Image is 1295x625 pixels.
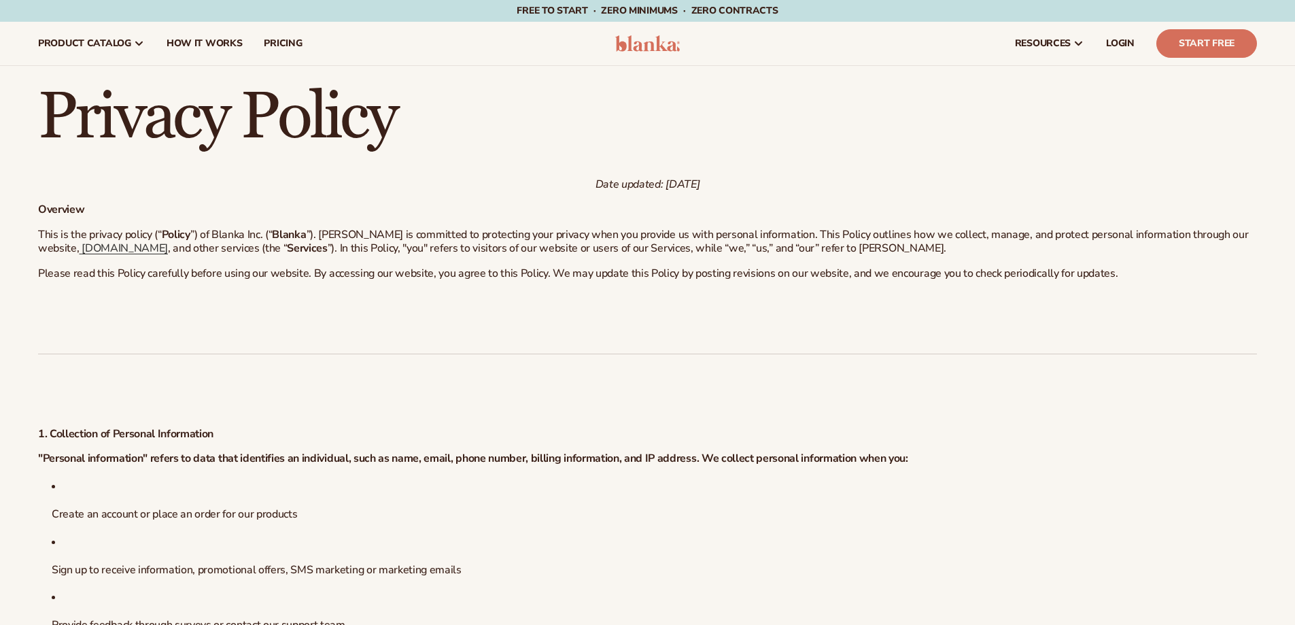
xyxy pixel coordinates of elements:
strong: Policy [162,227,190,242]
h1: Privacy Policy [38,85,1257,150]
span: Please read this Policy carefully before using our website. By accessing our website, you agree t... [38,266,1118,281]
span: ”). In this Policy, "you" refers to visitors of our website or users of our Services, while “we,”... [328,241,946,256]
strong: "Personal information" refers to data that identifies an individual, such as name, email, phone n... [38,451,908,466]
a: pricing [253,22,313,65]
strong: 1. Collection of Personal Information [38,426,213,441]
a: Start Free [1156,29,1257,58]
strong: Blanka [272,227,306,242]
span: Sign up to receive information, promotional offers, SMS marketing or marketing emails [52,562,462,577]
em: Date updated: [DATE] [595,177,700,192]
img: logo [615,35,680,52]
span: This is the privacy policy (“ [38,227,162,242]
span: Free to start · ZERO minimums · ZERO contracts [517,4,778,17]
span: [DOMAIN_NAME] [82,241,168,256]
a: [DOMAIN_NAME] [79,241,168,256]
span: ”). [PERSON_NAME] is committed to protecting your privacy when you provide us with personal infor... [38,227,1248,256]
span: resources [1015,38,1071,49]
strong: Services [287,241,327,256]
span: How It Works [167,38,243,49]
strong: Overview [38,202,84,217]
span: Create an account or place an order for our products [52,507,297,522]
a: resources [1004,22,1095,65]
a: LOGIN [1095,22,1145,65]
span: ”) of Blanka Inc. (“ [190,227,273,242]
span: LOGIN [1106,38,1135,49]
a: product catalog [27,22,156,65]
span: product catalog [38,38,131,49]
a: How It Works [156,22,254,65]
span: , and other services (the “ [168,241,287,256]
span: pricing [264,38,302,49]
